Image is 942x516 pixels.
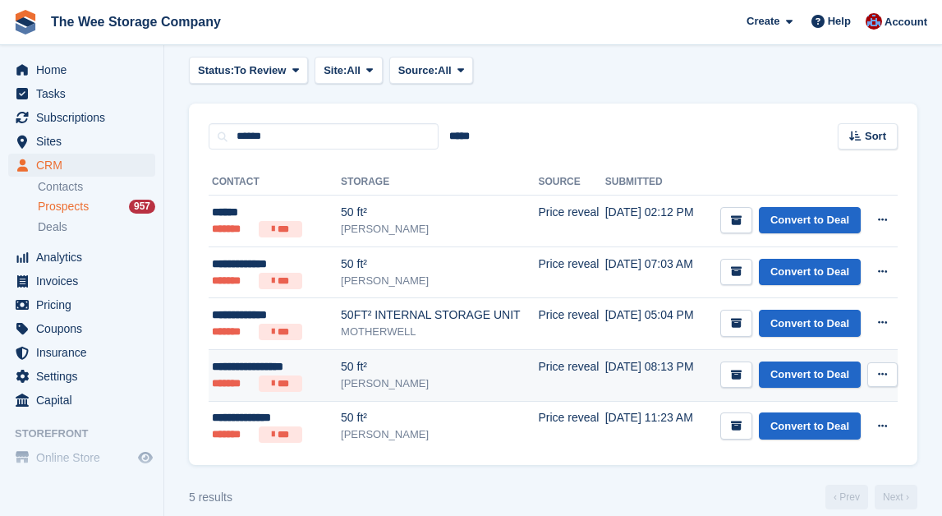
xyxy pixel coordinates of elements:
span: Insurance [36,341,135,364]
span: Help [828,13,851,30]
a: menu [8,106,155,129]
td: Price reveal [538,196,604,247]
span: Source: [398,62,438,79]
nav: Page [822,485,921,509]
div: 50 ft² [341,256,538,273]
a: menu [8,154,155,177]
div: MOTHERWELL [341,324,538,340]
img: Scott Ritchie [866,13,882,30]
button: Site: All [315,57,383,84]
span: Account [885,14,927,30]
td: Price reveal [538,401,604,452]
td: Price reveal [538,349,604,401]
span: Analytics [36,246,135,269]
th: Contact [209,169,341,196]
div: 50FT² INTERNAL STORAGE UNIT [341,306,538,324]
span: Storefront [15,426,163,442]
div: [PERSON_NAME] [341,273,538,289]
td: Price reveal [538,246,604,298]
img: stora-icon-8386f47178a22dfd0bd8f6a31ec36ba5ce8667c1dd55bd0f319d3a0aa187defe.svg [13,10,38,35]
span: Online Store [36,446,135,469]
span: Pricing [36,293,135,316]
a: menu [8,446,155,469]
a: menu [8,341,155,364]
td: [DATE] 02:12 PM [605,196,703,247]
a: menu [8,246,155,269]
a: menu [8,365,155,388]
td: [DATE] 07:03 AM [605,246,703,298]
span: All [347,62,361,79]
span: To Review [234,62,286,79]
a: menu [8,130,155,153]
a: Deals [38,219,155,236]
a: menu [8,317,155,340]
span: Coupons [36,317,135,340]
a: menu [8,293,155,316]
div: 50 ft² [341,409,538,426]
span: Tasks [36,82,135,105]
span: Prospects [38,199,89,214]
th: Submitted [605,169,703,196]
a: Next [875,485,917,509]
a: Convert to Deal [759,362,861,389]
a: Prospects 957 [38,198,155,215]
button: Source: All [389,57,474,84]
div: 5 results [189,489,232,506]
span: Capital [36,389,135,412]
span: Create [747,13,779,30]
td: [DATE] 05:04 PM [605,298,703,350]
a: menu [8,270,155,293]
th: Storage [341,169,538,196]
div: [PERSON_NAME] [341,221,538,237]
td: Price reveal [538,298,604,350]
a: Convert to Deal [759,310,861,337]
a: The Wee Storage Company [44,8,227,35]
span: Invoices [36,270,135,293]
a: Convert to Deal [759,207,861,234]
div: 50 ft² [341,204,538,221]
a: Convert to Deal [759,412,861,440]
span: Deals [38,219,67,235]
a: Previous [825,485,868,509]
span: Sites [36,130,135,153]
div: 50 ft² [341,358,538,375]
span: Status: [198,62,234,79]
div: 957 [129,200,155,214]
div: [PERSON_NAME] [341,426,538,443]
span: CRM [36,154,135,177]
span: All [438,62,452,79]
button: Status: To Review [189,57,308,84]
a: menu [8,82,155,105]
a: Convert to Deal [759,259,861,286]
a: Contacts [38,179,155,195]
span: Subscriptions [36,106,135,129]
a: menu [8,58,155,81]
th: Source [538,169,604,196]
span: Sort [865,128,886,145]
a: menu [8,389,155,412]
span: Home [36,58,135,81]
a: Preview store [136,448,155,468]
span: Site: [324,62,347,79]
span: Settings [36,365,135,388]
td: [DATE] 11:23 AM [605,401,703,452]
td: [DATE] 08:13 PM [605,349,703,401]
div: [PERSON_NAME] [341,375,538,392]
